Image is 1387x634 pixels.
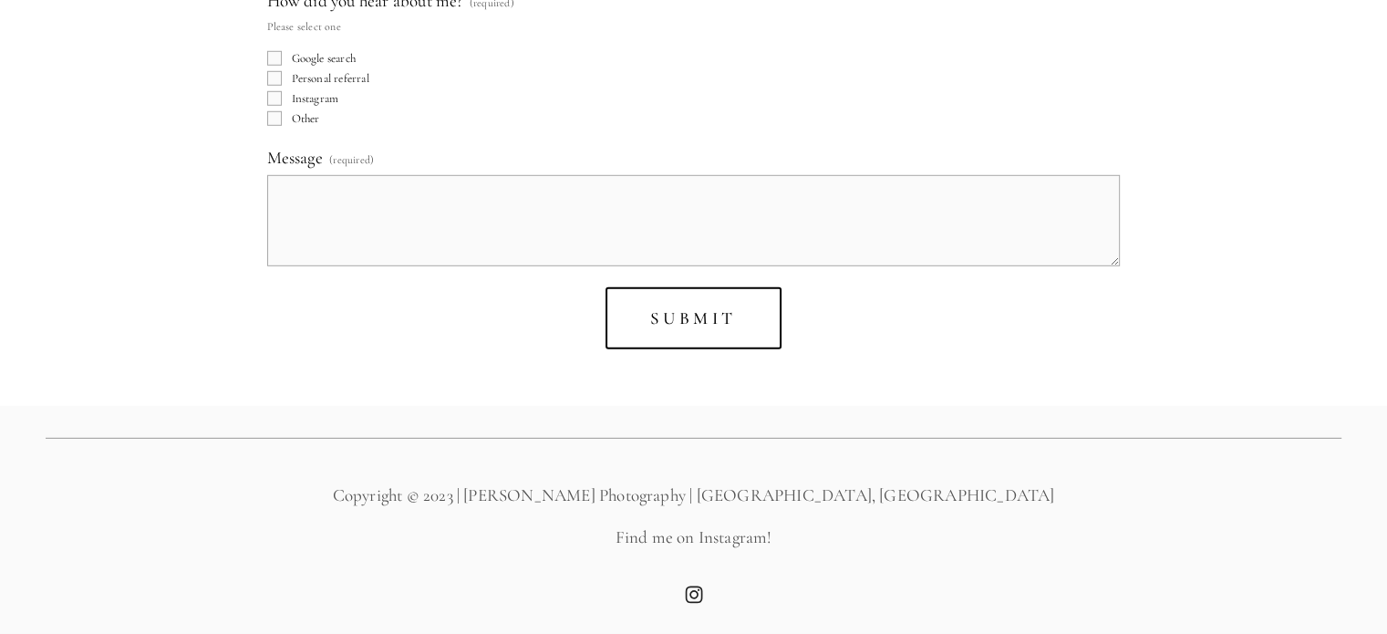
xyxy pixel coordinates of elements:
a: Instagram [685,586,703,604]
span: Instagram [292,91,339,106]
button: SubmitSubmit [606,287,781,350]
p: Find me on Instagram! [46,525,1341,550]
p: Copyright © 2023 | [PERSON_NAME] Photography | [GEOGRAPHIC_DATA], [GEOGRAPHIC_DATA] [46,483,1341,508]
span: (required) [329,148,374,171]
span: Personal referral [292,71,369,86]
span: Submit [650,307,736,328]
input: Instagram [267,91,282,106]
p: Please select one [267,15,514,38]
input: Google search [267,51,282,66]
span: Message [267,147,323,168]
input: Other [267,111,282,126]
span: Other [292,111,320,126]
input: Personal referral [267,71,282,86]
span: Google search [292,51,356,66]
